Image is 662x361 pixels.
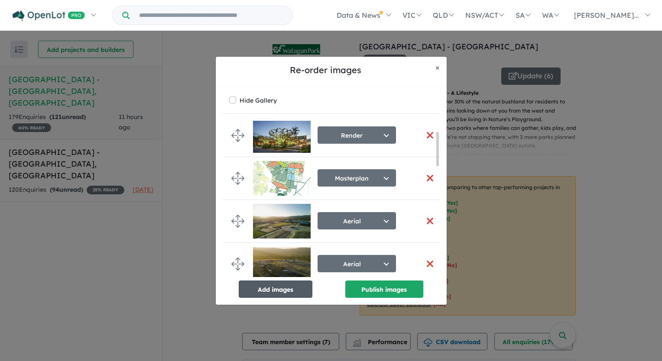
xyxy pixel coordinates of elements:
button: Masterplan [318,169,396,187]
button: Aerial [318,212,396,229]
img: drag.svg [231,172,244,185]
label: Hide Gallery [240,94,277,106]
button: Render [318,126,396,144]
img: Watagan%20Park%20Estate%20-%20Cooranbong___1745996534.png [253,161,311,196]
button: Aerial [318,255,396,272]
img: drag.svg [231,258,244,271]
span: [PERSON_NAME]... [574,11,639,19]
img: Watagan%20Park%20Estate%20-%20Cooranbong___1736721549.jpg [253,247,311,281]
img: drag.svg [231,129,244,142]
span: × [435,62,440,72]
img: drag.svg [231,215,244,228]
img: Watagan%20Park%20Estate%20-%20Cooranbong___1736721550.jpg [253,204,311,239]
img: Watagan%20Park%20Estate%20-%20Cooranbong___1745987915_2.png [253,118,311,153]
img: Openlot PRO Logo White [13,10,85,21]
button: Add images [239,280,312,298]
h5: Re-order images [223,64,428,77]
input: Try estate name, suburb, builder or developer [131,6,291,25]
button: Publish images [345,280,423,298]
